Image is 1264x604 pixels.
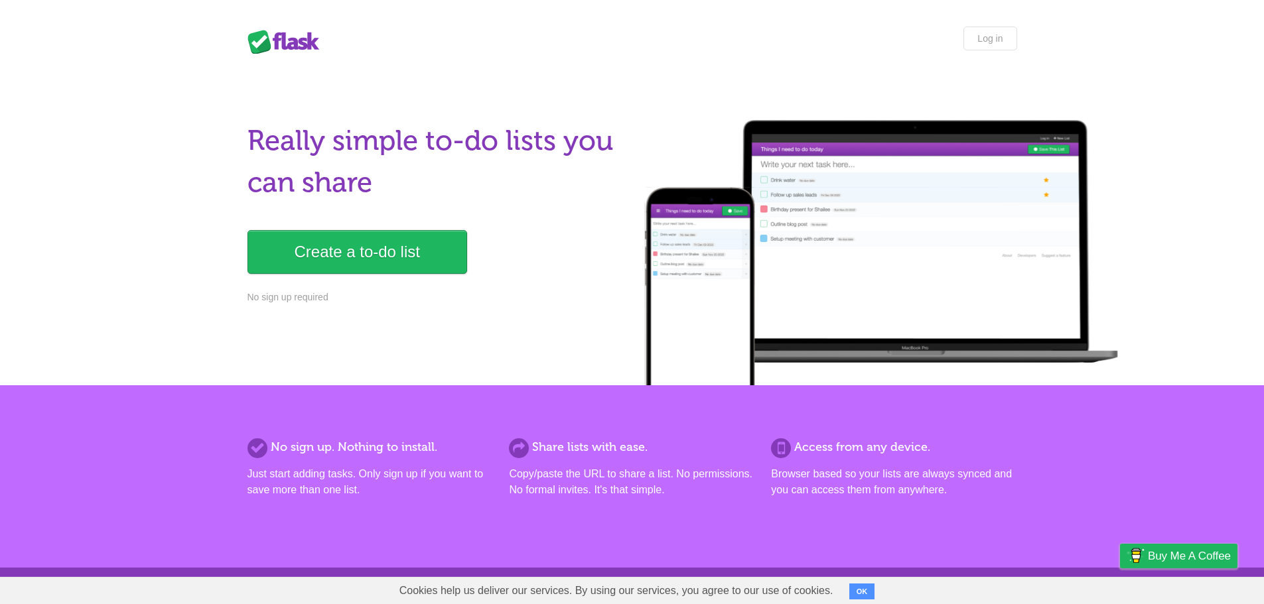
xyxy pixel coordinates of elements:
button: OK [849,583,875,599]
img: Buy me a coffee [1127,544,1145,567]
p: Copy/paste the URL to share a list. No permissions. No formal invites. It's that simple. [509,466,754,498]
p: No sign up required [247,290,624,304]
h1: Really simple to-do lists you can share [247,120,624,204]
p: Browser based so your lists are always synced and you can access them from anywhere. [771,466,1017,498]
a: Log in [963,27,1017,50]
h2: No sign up. Nothing to install. [247,438,493,456]
h2: Access from any device. [771,438,1017,456]
a: Create a to-do list [247,230,467,274]
p: Just start adding tasks. Only sign up if you want to save more than one list. [247,466,493,498]
div: Flask Lists [247,30,327,54]
a: Buy me a coffee [1120,544,1237,568]
span: Cookies help us deliver our services. By using our services, you agree to our use of cookies. [386,577,847,604]
span: Buy me a coffee [1148,544,1231,568]
h2: Share lists with ease. [509,438,754,456]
